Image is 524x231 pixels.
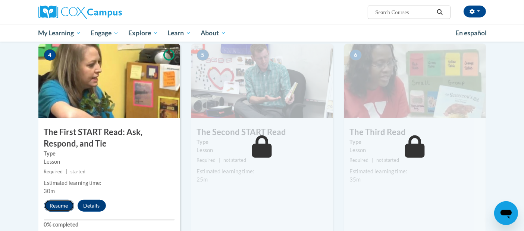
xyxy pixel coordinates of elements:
a: Explore [123,25,163,42]
span: Required [350,157,369,163]
span: 4 [44,49,56,61]
label: Type [350,138,480,146]
div: Estimated learning time: [44,179,175,187]
img: Course Image [344,44,486,118]
span: 30m [44,188,55,194]
span: 25m [197,176,208,183]
button: Resume [44,200,74,212]
span: not started [376,157,399,163]
h3: The Third Read [344,126,486,138]
input: Search Courses [374,8,434,17]
div: Lesson [350,146,480,154]
span: Explore [128,29,158,38]
button: Details [78,200,106,212]
span: 5 [197,49,209,61]
div: Lesson [44,158,175,166]
span: Engage [91,29,119,38]
a: About [196,25,231,42]
div: Estimated learning time: [350,167,480,176]
div: Estimated learning time: [197,167,327,176]
img: Cox Campus [38,6,122,19]
span: | [66,169,68,174]
a: Cox Campus [38,6,180,19]
span: About [201,29,226,38]
iframe: Button to launch messaging window [494,201,518,225]
span: Required [197,157,216,163]
span: 6 [350,49,362,61]
a: En español [451,25,492,41]
span: | [372,157,373,163]
div: Lesson [197,146,327,154]
span: 35m [350,176,361,183]
img: Course Image [191,44,333,118]
span: My Learning [38,29,81,38]
div: Main menu [27,25,497,42]
span: started [70,169,85,174]
span: En español [455,29,487,37]
button: Search [434,8,445,17]
span: not started [223,157,246,163]
label: Type [197,138,327,146]
a: Learn [163,25,196,42]
label: Type [44,150,175,158]
img: Course Image [38,44,180,118]
button: Account Settings [464,6,486,17]
span: Required [44,169,63,174]
h3: The First START Read: Ask, Respond, and Tie [38,126,180,150]
span: | [219,157,220,163]
a: Engage [86,25,123,42]
a: My Learning [34,25,86,42]
span: Learn [167,29,191,38]
label: 0% completed [44,221,175,229]
h3: The Second START Read [191,126,333,138]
